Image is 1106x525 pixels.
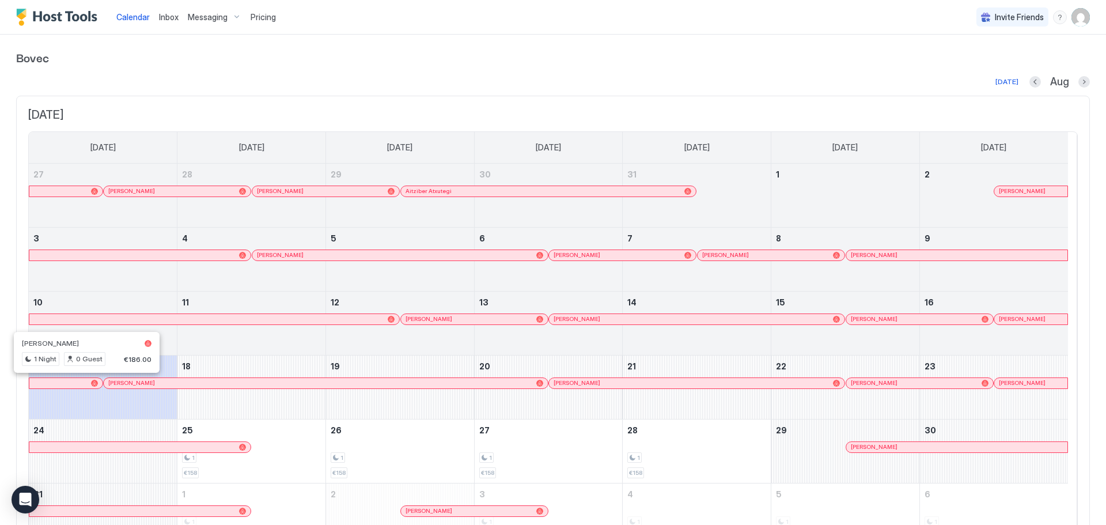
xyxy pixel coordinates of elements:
[623,164,771,228] td: July 31, 2025
[479,489,485,499] span: 3
[771,228,919,249] a: August 8, 2025
[554,315,840,323] div: [PERSON_NAME]
[999,187,1063,195] div: [PERSON_NAME]
[177,164,326,228] td: July 28, 2025
[331,425,342,435] span: 26
[995,12,1044,22] span: Invite Friends
[326,484,474,505] a: September 2, 2025
[981,142,1006,153] span: [DATE]
[919,227,1068,291] td: August 9, 2025
[524,132,573,163] a: Wednesday
[16,9,103,26] a: Host Tools Logo
[919,164,1068,228] td: August 2, 2025
[702,251,749,259] span: [PERSON_NAME]
[554,379,840,387] div: [PERSON_NAME]
[776,297,785,307] span: 15
[326,164,474,185] a: July 29, 2025
[124,355,151,364] span: €186.00
[851,379,897,387] span: [PERSON_NAME]
[479,297,488,307] span: 13
[627,233,632,243] span: 7
[925,233,930,243] span: 9
[29,355,177,419] td: August 17, 2025
[177,419,326,483] td: August 25, 2025
[771,356,919,377] a: August 22, 2025
[920,228,1068,249] a: August 9, 2025
[182,361,191,371] span: 18
[331,297,339,307] span: 12
[177,484,325,505] a: September 1, 2025
[999,379,1063,387] div: [PERSON_NAME]
[33,169,44,179] span: 27
[177,356,325,377] a: August 18, 2025
[776,361,786,371] span: 22
[999,315,1063,323] div: [PERSON_NAME]
[771,420,919,441] a: August 29, 2025
[474,419,623,483] td: August 27, 2025
[332,469,346,477] span: €158
[177,292,325,313] a: August 11, 2025
[326,292,474,313] a: August 12, 2025
[406,315,452,323] span: [PERSON_NAME]
[177,164,325,185] a: July 28, 2025
[489,454,492,462] span: 1
[851,251,897,259] span: [PERSON_NAME]
[919,355,1068,419] td: August 23, 2025
[76,354,103,364] span: 0 Guest
[406,187,452,195] span: Aitziber Atxutegi
[771,164,920,228] td: August 1, 2025
[79,132,127,163] a: Sunday
[536,142,561,153] span: [DATE]
[1029,76,1041,88] button: Previous month
[29,228,177,249] a: August 3, 2025
[182,297,189,307] span: 11
[920,484,1068,505] a: September 6, 2025
[325,227,474,291] td: August 5, 2025
[479,169,491,179] span: 30
[479,425,490,435] span: 27
[331,489,336,499] span: 2
[623,291,771,355] td: August 14, 2025
[999,379,1046,387] span: [PERSON_NAME]
[920,164,1068,185] a: August 2, 2025
[925,425,936,435] span: 30
[623,356,771,377] a: August 21, 2025
[994,75,1020,89] button: [DATE]
[920,420,1068,441] a: August 30, 2025
[331,361,340,371] span: 19
[239,142,264,153] span: [DATE]
[29,419,177,483] td: August 24, 2025
[182,233,188,243] span: 4
[29,292,177,313] a: August 10, 2025
[325,291,474,355] td: August 12, 2025
[34,354,56,364] span: 1 Night
[851,443,1063,451] div: [PERSON_NAME]
[474,291,623,355] td: August 13, 2025
[108,187,155,195] span: [PERSON_NAME]
[326,228,474,249] a: August 5, 2025
[108,379,543,387] div: [PERSON_NAME]
[925,169,930,179] span: 2
[326,420,474,441] a: August 26, 2025
[33,233,39,243] span: 3
[192,454,195,462] span: 1
[387,142,412,153] span: [DATE]
[475,164,623,185] a: July 30, 2025
[776,425,787,435] span: 29
[29,420,177,441] a: August 24, 2025
[116,12,150,22] span: Calendar
[406,507,452,515] span: [PERSON_NAME]
[637,454,640,462] span: 1
[776,169,779,179] span: 1
[554,379,600,387] span: [PERSON_NAME]
[325,164,474,228] td: July 29, 2025
[28,108,1078,122] span: [DATE]
[623,420,771,441] a: August 28, 2025
[627,169,637,179] span: 31
[832,142,858,153] span: [DATE]
[29,164,177,185] a: July 27, 2025
[684,142,710,153] span: [DATE]
[182,425,193,435] span: 25
[90,142,116,153] span: [DATE]
[919,291,1068,355] td: August 16, 2025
